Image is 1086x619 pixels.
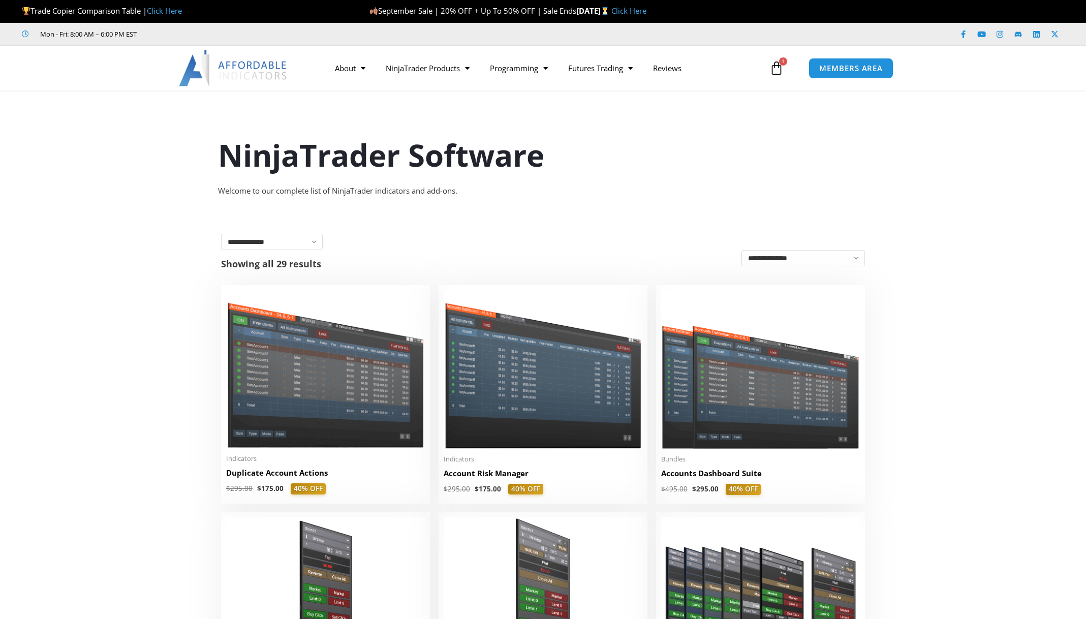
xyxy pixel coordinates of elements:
a: MEMBERS AREA [809,58,893,79]
img: 🍂 [370,7,378,15]
span: 40% OFF [508,484,543,495]
span: $ [475,484,479,493]
span: MEMBERS AREA [819,65,883,72]
span: September Sale | 20% OFF + Up To 50% OFF | Sale Ends [369,6,576,16]
p: Showing all 29 results [221,259,321,268]
span: $ [661,484,665,493]
a: Duplicate Account Actions [226,468,425,483]
div: Welcome to our complete list of NinjaTrader indicators and add-ons. [218,184,868,198]
h1: NinjaTrader Software [218,134,868,176]
iframe: Customer reviews powered by Trustpilot [151,29,303,39]
span: Mon - Fri: 8:00 AM – 6:00 PM EST [38,28,137,40]
span: 1 [779,57,787,66]
img: Accounts Dashboard Suite [661,290,860,449]
img: Duplicate Account Actions [226,290,425,448]
img: ⏳ [601,7,609,15]
a: Reviews [643,56,692,80]
bdi: 295.00 [444,484,470,493]
span: Indicators [226,454,425,463]
span: $ [444,484,448,493]
span: Bundles [661,455,860,463]
bdi: 175.00 [475,484,501,493]
a: Futures Trading [558,56,643,80]
span: Indicators [444,455,642,463]
a: 1 [754,53,799,83]
a: NinjaTrader Products [376,56,480,80]
h2: Account Risk Manager [444,468,642,479]
bdi: 495.00 [661,484,688,493]
a: Accounts Dashboard Suite [661,468,860,484]
nav: Menu [325,56,767,80]
span: 40% OFF [291,483,326,494]
h2: Accounts Dashboard Suite [661,468,860,479]
span: $ [257,484,261,493]
img: 🏆 [22,7,30,15]
bdi: 175.00 [257,484,284,493]
a: About [325,56,376,80]
bdi: 295.00 [226,484,253,493]
span: $ [226,484,230,493]
bdi: 295.00 [692,484,719,493]
span: $ [692,484,696,493]
a: Click Here [147,6,182,16]
span: Trade Copier Comparison Table | [22,6,182,16]
a: Programming [480,56,558,80]
h2: Duplicate Account Actions [226,468,425,478]
img: LogoAI | Affordable Indicators – NinjaTrader [179,50,288,86]
strong: [DATE] [576,6,611,16]
a: Click Here [611,6,646,16]
select: Shop order [741,250,865,266]
a: Account Risk Manager [444,468,642,484]
span: 40% OFF [726,484,761,495]
img: Account Risk Manager [444,290,642,448]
